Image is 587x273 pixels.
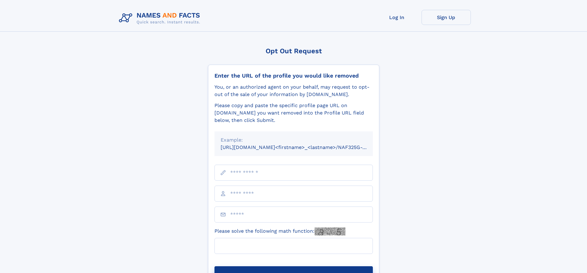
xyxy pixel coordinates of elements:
[221,144,385,150] small: [URL][DOMAIN_NAME]<firstname>_<lastname>/NAF325G-xxxxxxxx
[214,227,345,235] label: Please solve the following math function:
[116,10,205,26] img: Logo Names and Facts
[214,72,373,79] div: Enter the URL of the profile you would like removed
[221,136,367,144] div: Example:
[208,47,379,55] div: Opt Out Request
[214,102,373,124] div: Please copy and paste the specific profile page URL on [DOMAIN_NAME] you want removed into the Pr...
[422,10,471,25] a: Sign Up
[372,10,422,25] a: Log In
[214,83,373,98] div: You, or an authorized agent on your behalf, may request to opt-out of the sale of your informatio...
